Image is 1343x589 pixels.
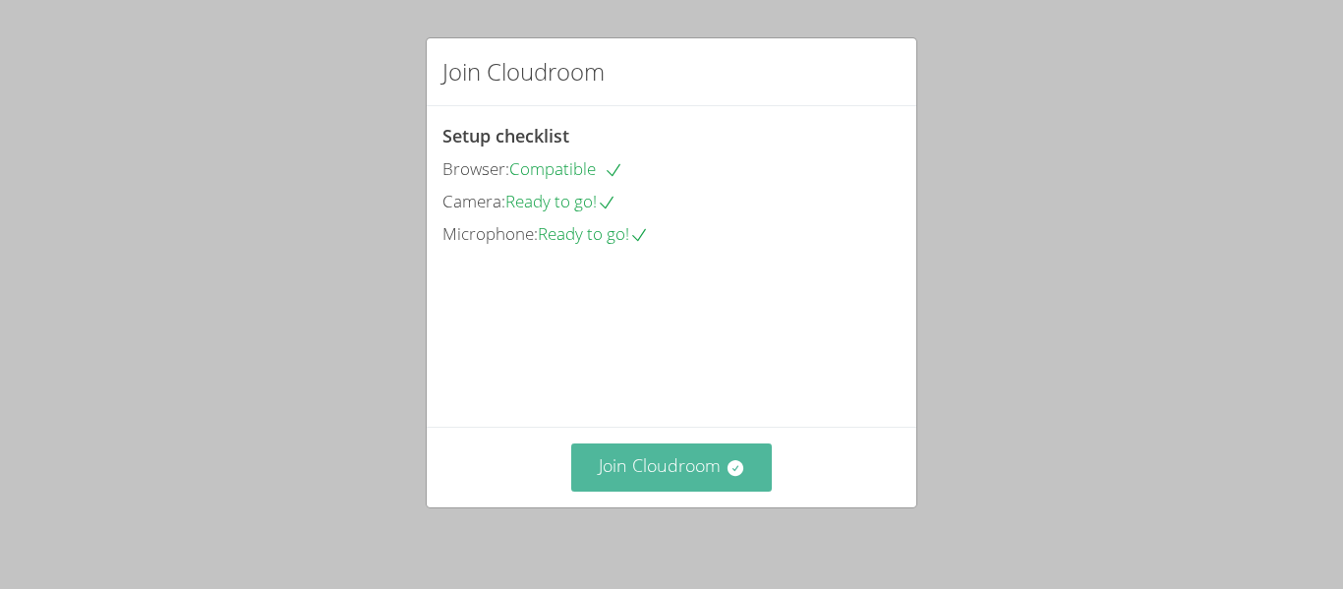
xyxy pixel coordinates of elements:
span: Ready to go! [505,190,616,212]
span: Browser: [442,157,509,180]
span: Ready to go! [538,222,649,245]
h2: Join Cloudroom [442,54,605,89]
span: Camera: [442,190,505,212]
span: Microphone: [442,222,538,245]
span: Setup checklist [442,124,569,147]
span: Compatible [509,157,623,180]
button: Join Cloudroom [571,443,773,492]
